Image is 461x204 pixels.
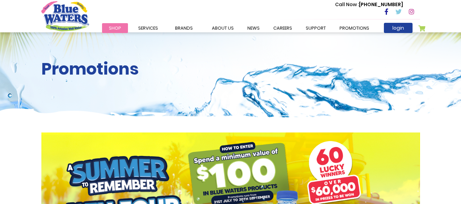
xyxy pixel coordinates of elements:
a: News [241,23,266,33]
a: login [384,23,413,33]
p: [PHONE_NUMBER] [335,1,403,8]
span: Services [138,25,158,31]
a: careers [266,23,299,33]
h2: Promotions [41,59,420,79]
a: Promotions [333,23,376,33]
a: store logo [41,1,89,31]
span: Call Now : [335,1,359,8]
a: support [299,23,333,33]
a: about us [205,23,241,33]
span: Shop [109,25,121,31]
span: Brands [175,25,193,31]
